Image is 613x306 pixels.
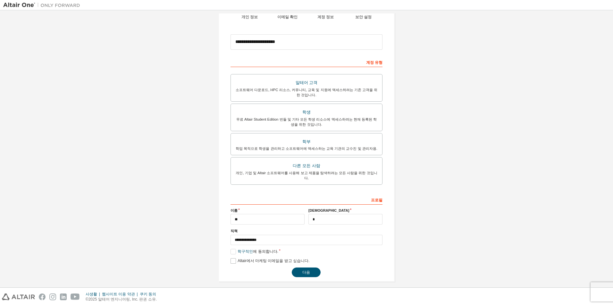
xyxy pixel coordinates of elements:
label: 이름 [231,208,305,213]
div: 알테어 고객 [235,78,378,87]
div: 계정 정보 [306,14,345,20]
p: © [86,297,160,302]
div: 웹사이트 이용 약관 [102,292,140,297]
label: Altair에서 마케팅 이메일을 받고 싶습니다. [231,258,309,264]
div: 학부 [235,137,378,146]
div: 학업 목적으로 학생을 관리하고 소프트웨어에 액세스하는 교육 기관의 교수진 및 관리자용. [235,146,378,151]
div: 보안 설정 [345,14,383,20]
div: 개인 정보 [231,14,269,20]
div: 쿠키 동의 [140,292,160,297]
div: 학생 [235,108,378,117]
div: 프로필 [231,194,382,205]
font: 2025 알테어 엔지니어링, Inc. 판권 소유. [88,297,157,302]
label: [DEMOGRAPHIC_DATA] [308,208,382,213]
div: 소프트웨어 다운로드, HPC 리소스, 커뮤니티, 교육 및 지원에 액세스하려는 기존 고객을 위한 것입니다. [235,87,378,98]
div: 사생활 [86,292,102,297]
label: 에 동의합니다. [231,249,278,254]
div: 무료 Altair Student Edition 번들 및 기타 모든 학생 리소스에 액세스하려는 현재 등록된 학생을 위한 것입니다. [235,117,378,127]
div: 이메일 확인 [269,14,307,20]
img: linkedin.svg [60,293,67,300]
img: altair_logo.svg [2,293,35,300]
div: 계정 유형 [231,57,382,67]
img: facebook.svg [39,293,46,300]
img: 알테어 원 [3,2,83,8]
label: 직책 [231,228,382,234]
img: instagram.svg [49,293,56,300]
button: 다음 [292,268,321,277]
a: 학구적인 [238,249,253,254]
img: youtube.svg [71,293,80,300]
div: 다른 모든 사람 [235,161,378,170]
div: 개인, 기업 및 Altair 소프트웨어를 사용해 보고 제품을 탐색하려는 모든 사람을 위한 것입니다. [235,170,378,181]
